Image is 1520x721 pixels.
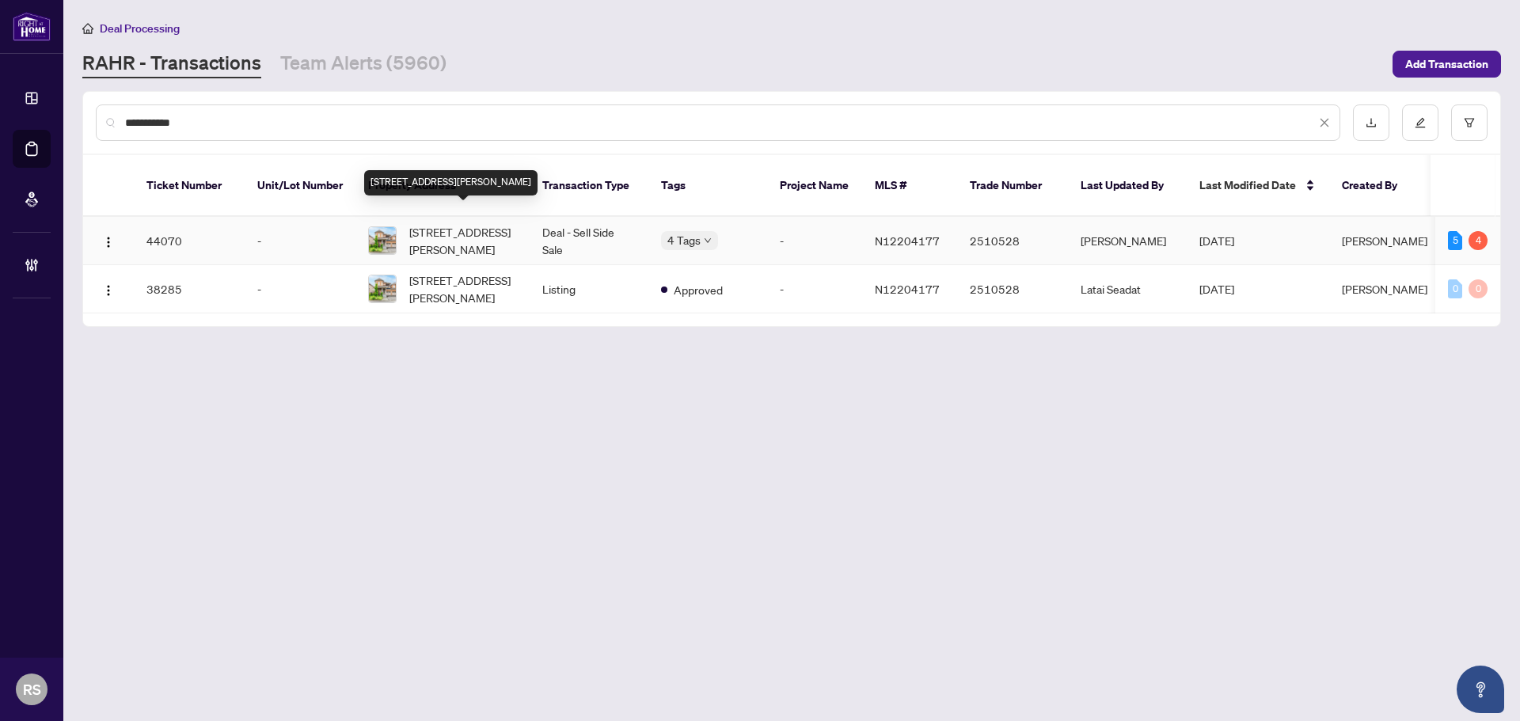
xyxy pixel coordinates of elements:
th: MLS # [862,155,957,217]
th: Unit/Lot Number [245,155,355,217]
img: Logo [102,284,115,297]
th: Last Updated By [1068,155,1187,217]
th: Property Address [355,155,530,217]
td: 44070 [134,217,245,265]
span: filter [1464,117,1475,128]
td: - [245,265,355,313]
button: edit [1402,104,1438,141]
td: [PERSON_NAME] [1068,217,1187,265]
button: Add Transaction [1393,51,1501,78]
span: Deal Processing [100,21,180,36]
th: Transaction Type [530,155,648,217]
span: [PERSON_NAME] [1342,233,1427,248]
span: Approved [674,281,723,298]
span: download [1366,117,1377,128]
button: Logo [96,228,121,253]
span: [DATE] [1199,282,1234,296]
span: Last Modified Date [1199,176,1296,194]
div: 4 [1469,231,1488,250]
th: Tags [648,155,767,217]
th: Project Name [767,155,862,217]
span: [STREET_ADDRESS][PERSON_NAME] [409,271,517,306]
div: [STREET_ADDRESS][PERSON_NAME] [364,170,538,195]
button: Logo [96,276,121,302]
img: Logo [102,236,115,249]
span: [PERSON_NAME] [1342,282,1427,296]
td: 38285 [134,265,245,313]
img: logo [13,12,51,41]
span: Add Transaction [1405,51,1488,77]
th: Created By [1329,155,1424,217]
a: Team Alerts (5960) [280,50,446,78]
div: 5 [1448,231,1462,250]
td: - [767,265,862,313]
td: - [767,217,862,265]
th: Ticket Number [134,155,245,217]
span: RS [23,678,41,700]
span: [DATE] [1199,233,1234,248]
button: download [1353,104,1389,141]
span: [STREET_ADDRESS][PERSON_NAME] [409,223,517,258]
td: 2510528 [957,217,1068,265]
th: Last Modified Date [1187,155,1329,217]
td: - [245,217,355,265]
span: home [82,23,93,34]
span: edit [1415,117,1426,128]
img: thumbnail-img [369,227,396,254]
td: Listing [530,265,648,313]
a: RAHR - Transactions [82,50,261,78]
span: down [704,237,712,245]
td: Latai Seadat [1068,265,1187,313]
td: 2510528 [957,265,1068,313]
div: 0 [1448,279,1462,298]
span: N12204177 [875,282,940,296]
span: close [1319,117,1330,128]
button: filter [1451,104,1488,141]
td: Deal - Sell Side Sale [530,217,648,265]
span: 4 Tags [667,231,701,249]
span: N12204177 [875,233,940,248]
img: thumbnail-img [369,275,396,302]
th: Trade Number [957,155,1068,217]
div: 0 [1469,279,1488,298]
button: Open asap [1457,666,1504,713]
